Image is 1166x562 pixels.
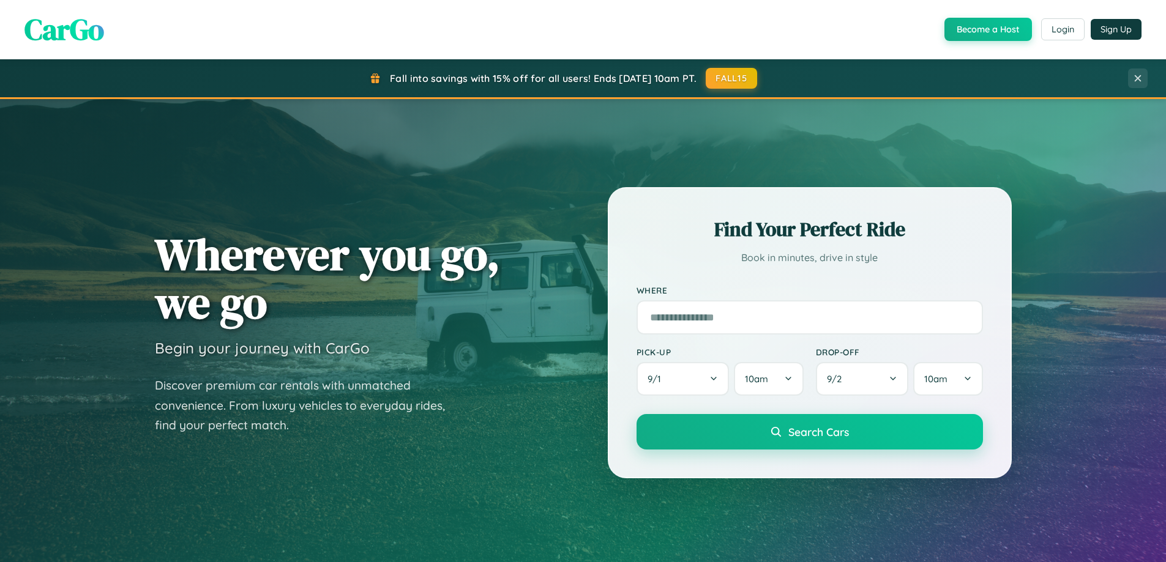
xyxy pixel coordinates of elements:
[637,285,983,295] label: Where
[155,339,370,357] h3: Begin your journey with CarGo
[637,216,983,243] h2: Find Your Perfect Ride
[637,249,983,267] p: Book in minutes, drive in style
[637,414,983,449] button: Search Cars
[24,9,104,50] span: CarGo
[1091,19,1142,40] button: Sign Up
[913,362,982,396] button: 10am
[827,373,848,385] span: 9 / 2
[788,425,849,438] span: Search Cars
[155,230,500,327] h1: Wherever you go, we go
[390,72,697,84] span: Fall into savings with 15% off for all users! Ends [DATE] 10am PT.
[637,362,730,396] button: 9/1
[745,373,768,385] span: 10am
[637,347,804,357] label: Pick-up
[155,375,461,435] p: Discover premium car rentals with unmatched convenience. From luxury vehicles to everyday rides, ...
[1041,18,1085,40] button: Login
[734,362,803,396] button: 10am
[944,18,1032,41] button: Become a Host
[816,362,909,396] button: 9/2
[648,373,667,385] span: 9 / 1
[816,347,983,357] label: Drop-off
[706,68,757,89] button: FALL15
[924,373,947,385] span: 10am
